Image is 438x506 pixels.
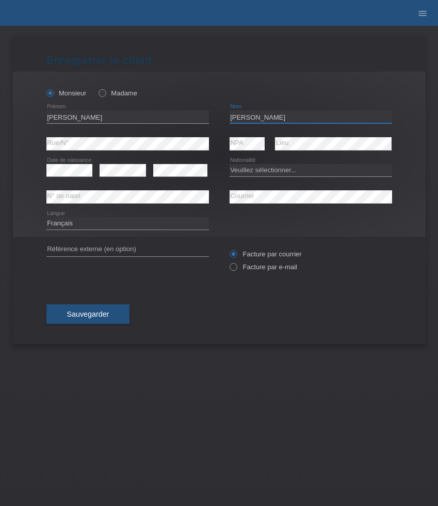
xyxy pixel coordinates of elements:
[99,89,105,96] input: Madame
[99,89,137,97] label: Madame
[230,250,302,258] label: Facture par courrier
[230,263,297,271] label: Facture par e-mail
[46,89,53,96] input: Monsieur
[230,263,236,276] input: Facture par e-mail
[46,89,87,97] label: Monsieur
[46,54,392,67] h1: Enregistrer le client
[230,250,236,263] input: Facture par courrier
[46,304,130,324] button: Sauvegarder
[412,10,433,16] a: menu
[67,310,109,318] span: Sauvegarder
[417,8,428,19] i: menu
